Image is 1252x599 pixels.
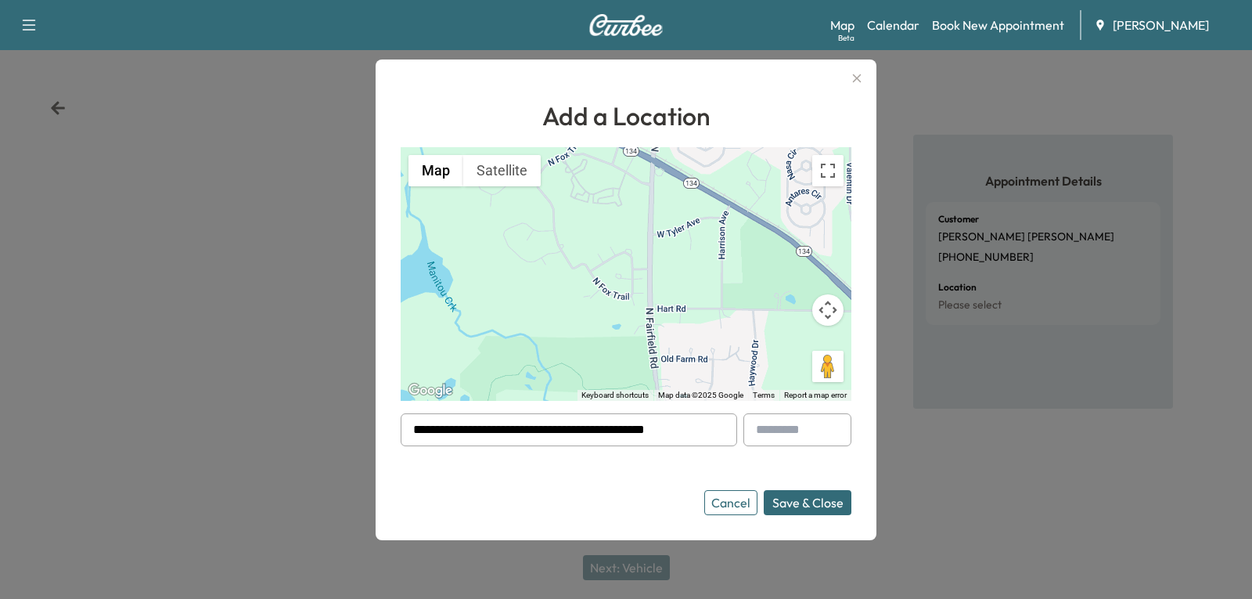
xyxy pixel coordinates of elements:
[401,97,851,135] h1: Add a Location
[408,155,463,186] button: Show street map
[588,14,664,36] img: Curbee Logo
[784,391,847,399] a: Report a map error
[581,390,649,401] button: Keyboard shortcuts
[812,155,844,186] button: Toggle fullscreen view
[405,381,456,401] img: Google
[1113,16,1209,34] span: [PERSON_NAME]
[764,490,851,515] button: Save & Close
[658,391,743,399] span: Map data ©2025 Google
[932,16,1064,34] a: Book New Appointment
[830,16,854,34] a: MapBeta
[405,381,456,401] a: Open this area in Google Maps (opens a new window)
[867,16,919,34] a: Calendar
[812,351,844,382] button: Drag Pegman onto the map to open Street View
[753,391,775,399] a: Terms (opens in new tab)
[463,155,541,186] button: Show satellite imagery
[704,490,757,515] button: Cancel
[812,294,844,326] button: Map camera controls
[838,32,854,44] div: Beta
